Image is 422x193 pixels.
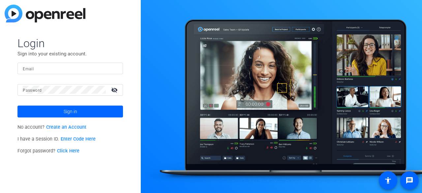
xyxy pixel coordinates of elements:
[23,88,42,93] mat-label: Password
[64,103,77,120] span: Sign in
[46,124,86,130] a: Create an Account
[17,136,96,142] span: I have a Session ID.
[23,64,118,72] input: Enter Email Address
[5,5,85,22] img: blue-gradient.svg
[17,50,123,57] p: Sign into your existing account.
[57,148,79,154] a: Click Here
[23,67,34,71] mat-label: Email
[17,124,86,130] span: No account?
[61,136,96,142] a: Enter Code Here
[17,36,123,50] span: Login
[384,177,392,184] mat-icon: accessibility
[406,177,413,184] mat-icon: message
[107,85,123,95] mat-icon: visibility_off
[17,106,123,117] button: Sign in
[17,148,79,154] span: Forgot password?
